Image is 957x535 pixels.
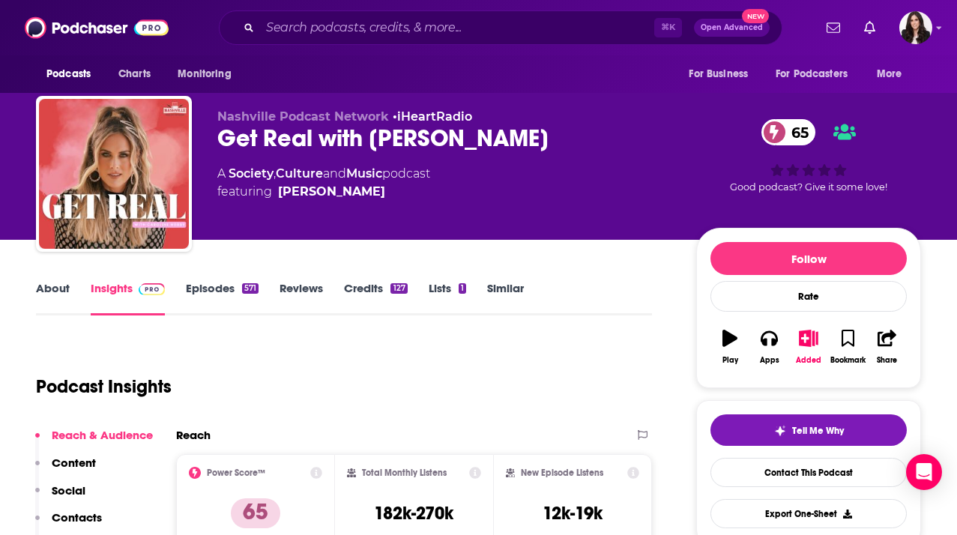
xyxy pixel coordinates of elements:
button: Export One-Sheet [710,499,907,528]
button: Follow [710,242,907,275]
span: Podcasts [46,64,91,85]
span: and [323,166,346,181]
a: iHeartRadio [397,109,472,124]
span: featuring [217,183,430,201]
a: InsightsPodchaser Pro [91,281,165,315]
div: Search podcasts, credits, & more... [219,10,782,45]
button: Bookmark [828,320,867,374]
img: Podchaser Pro [139,283,165,295]
span: Monitoring [178,64,231,85]
a: Credits127 [344,281,407,315]
a: Contact This Podcast [710,458,907,487]
h3: 12k-19k [543,502,603,525]
span: More [877,64,902,85]
button: Added [789,320,828,374]
div: 1 [459,283,466,294]
h1: Podcast Insights [36,375,172,398]
span: New [742,9,769,23]
p: Reach & Audience [52,428,153,442]
div: 127 [390,283,407,294]
button: tell me why sparkleTell Me Why [710,414,907,446]
div: Apps [760,356,779,365]
h3: 182k-270k [374,502,453,525]
p: Contacts [52,510,102,525]
a: Episodes571 [186,281,259,315]
a: Reviews [280,281,323,315]
a: Culture [276,166,323,181]
span: Open Advanced [701,24,763,31]
button: open menu [167,60,250,88]
button: open menu [678,60,767,88]
a: Caroline Hobby [278,183,385,201]
h2: Power Score™ [207,468,265,478]
div: Rate [710,281,907,312]
img: User Profile [899,11,932,44]
button: open menu [36,60,110,88]
img: tell me why sparkle [774,425,786,437]
span: , [274,166,276,181]
p: 65 [231,498,280,528]
a: Society [229,166,274,181]
div: Bookmark [830,356,866,365]
button: Apps [749,320,788,374]
a: 65 [761,119,816,145]
div: 65Good podcast? Give it some love! [696,109,921,202]
a: Show notifications dropdown [821,15,846,40]
button: Share [868,320,907,374]
span: Logged in as RebeccaShapiro [899,11,932,44]
input: Search podcasts, credits, & more... [260,16,654,40]
span: • [393,109,472,124]
span: Tell Me Why [792,425,844,437]
div: Open Intercom Messenger [906,454,942,490]
span: Nashville Podcast Network [217,109,389,124]
div: Added [796,356,821,365]
button: Content [35,456,96,483]
h2: Reach [176,428,211,442]
a: Show notifications dropdown [858,15,881,40]
span: Good podcast? Give it some love! [730,181,887,193]
a: About [36,281,70,315]
span: For Podcasters [776,64,848,85]
span: For Business [689,64,748,85]
button: Open AdvancedNew [694,19,770,37]
span: 65 [776,119,816,145]
span: Charts [118,64,151,85]
a: Lists1 [429,281,466,315]
div: A podcast [217,165,430,201]
p: Social [52,483,85,498]
button: open menu [766,60,869,88]
a: Similar [487,281,524,315]
img: Podchaser - Follow, Share and Rate Podcasts [25,13,169,42]
div: Share [877,356,897,365]
button: open menu [866,60,921,88]
button: Reach & Audience [35,428,153,456]
div: 571 [242,283,259,294]
span: ⌘ K [654,18,682,37]
div: Play [722,356,738,365]
a: Charts [109,60,160,88]
p: Content [52,456,96,470]
h2: Total Monthly Listens [362,468,447,478]
button: Social [35,483,85,511]
button: Play [710,320,749,374]
button: Show profile menu [899,11,932,44]
img: Get Real with Caroline Hobby [39,99,189,249]
h2: New Episode Listens [521,468,603,478]
a: Music [346,166,382,181]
